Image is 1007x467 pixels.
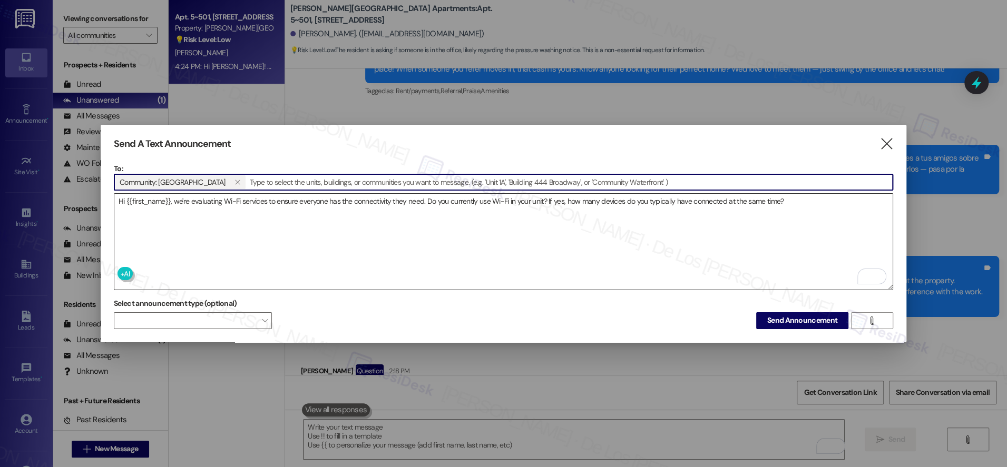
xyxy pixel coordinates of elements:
[114,295,237,312] label: Select announcement type (optional)
[879,138,893,150] i: 
[767,315,837,326] span: Send Announcement
[120,175,225,189] span: Community: Hackberry Ranch
[114,163,893,174] p: To:
[234,178,240,186] i: 
[247,174,893,190] input: Type to select the units, buildings, or communities you want to message. (e.g. 'Unit 1A', 'Buildi...
[756,312,848,329] button: Send Announcement
[114,193,893,290] div: To enrich screen reader interactions, please activate Accessibility in Grammarly extension settings
[868,316,876,325] i: 
[230,175,246,189] button: Community: Hackberry Ranch
[114,138,231,150] h3: Send A Text Announcement
[114,194,893,290] textarea: To enrich screen reader interactions, please activate Accessibility in Grammarly extension settings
